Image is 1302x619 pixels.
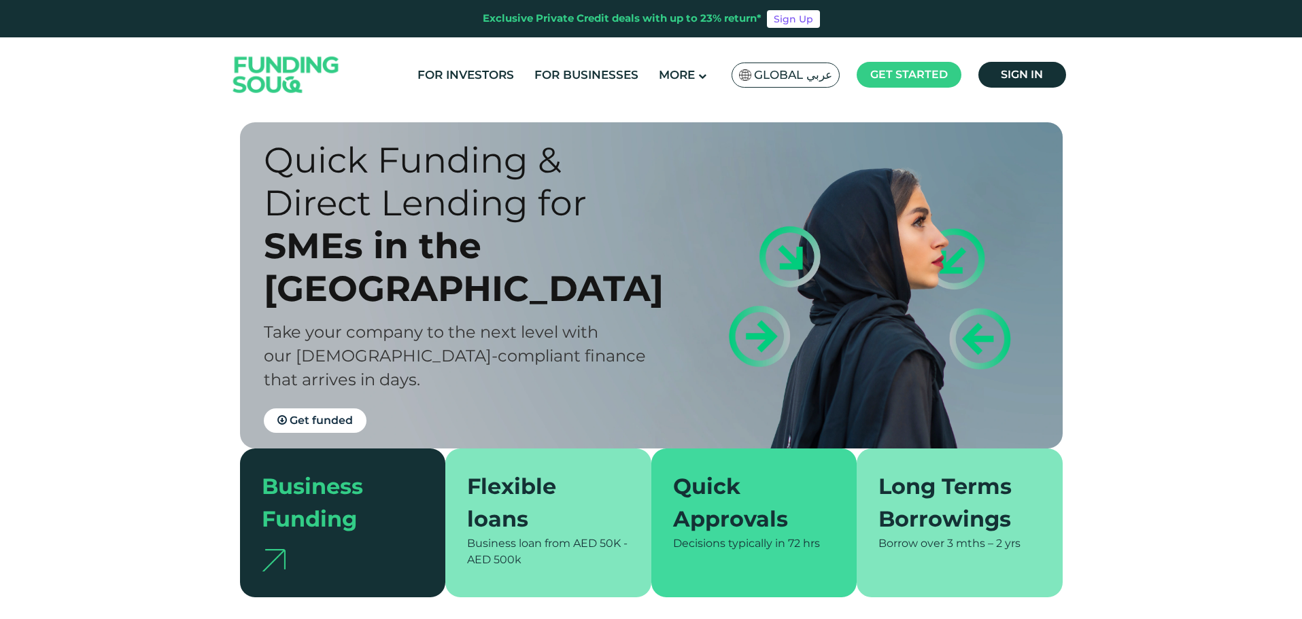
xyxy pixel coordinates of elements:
[264,224,675,310] div: SMEs in the [GEOGRAPHIC_DATA]
[1001,68,1043,81] span: Sign in
[978,62,1066,88] a: Sign in
[947,537,1021,550] span: 3 mths – 2 yrs
[673,470,819,535] div: Quick Approvals
[414,64,517,86] a: For Investors
[220,41,353,109] img: Logo
[467,537,570,550] span: Business loan from
[673,537,785,550] span: Decisions typically in
[870,68,948,81] span: Get started
[739,69,751,81] img: SA Flag
[659,68,695,82] span: More
[467,470,613,535] div: Flexible loans
[878,537,944,550] span: Borrow over
[264,139,675,224] div: Quick Funding & Direct Lending for
[788,537,820,550] span: 72 hrs
[878,470,1025,535] div: Long Terms Borrowings
[264,322,646,389] span: Take your company to the next level with our [DEMOGRAPHIC_DATA]-compliant finance that arrives in...
[262,549,286,571] img: arrow
[754,67,832,83] span: Global عربي
[767,10,820,28] a: Sign Up
[290,414,353,427] span: Get funded
[264,408,366,433] a: Get funded
[483,11,761,26] div: Exclusive Private Credit deals with up to 23% return*
[262,470,408,535] div: Business Funding
[531,64,642,86] a: For Businesses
